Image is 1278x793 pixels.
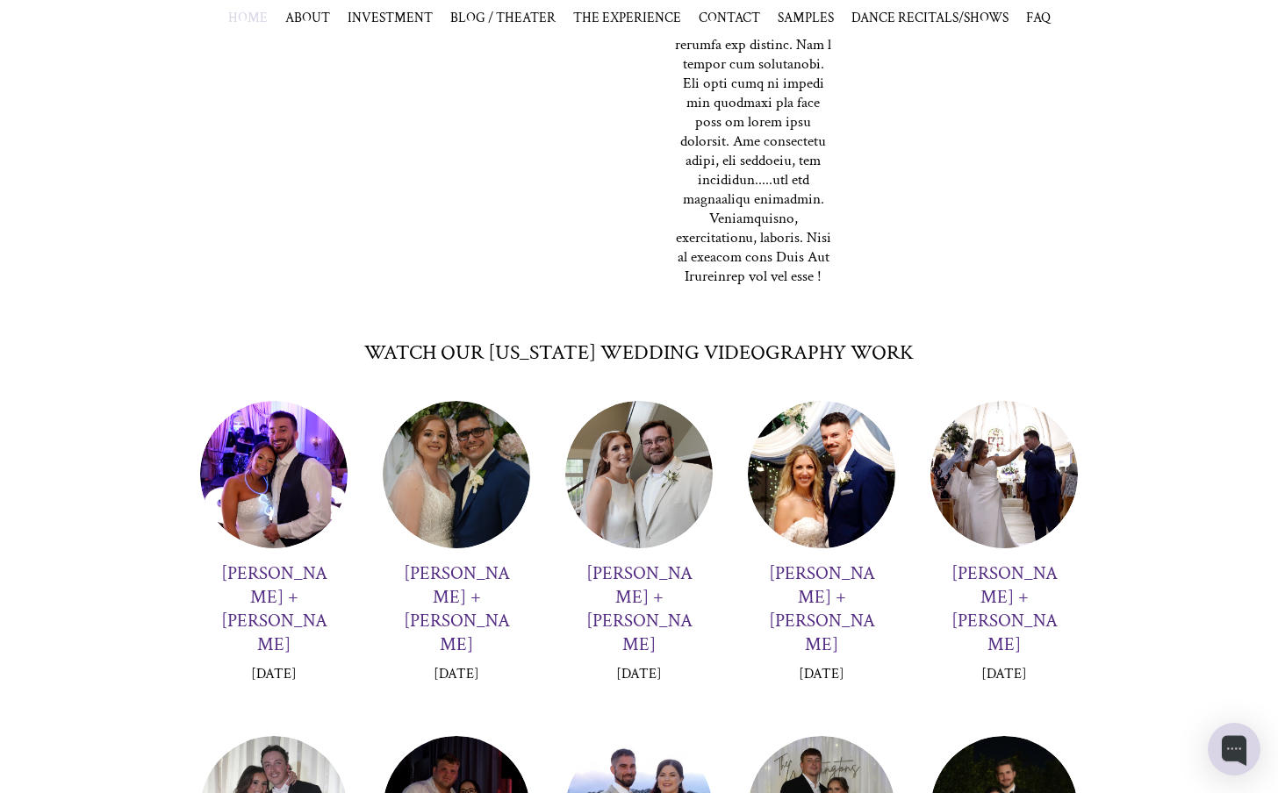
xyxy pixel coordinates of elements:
[450,9,556,26] a: BLOG / THEATER
[200,401,348,701] a: [PERSON_NAME] + [PERSON_NAME] [DATE]
[285,9,330,26] a: ABOUT
[383,401,530,701] a: [PERSON_NAME] + [PERSON_NAME] [DATE]
[699,9,760,26] a: CONTACT
[616,665,662,683] p: [DATE]
[778,9,834,26] span: SAMPLES
[434,665,479,683] p: [DATE]
[981,665,1027,683] p: [DATE]
[851,9,1009,26] span: DANCE RECITALS/SHOWS
[930,401,1078,701] a: [PERSON_NAME] + [PERSON_NAME] [DATE]
[205,339,1073,366] h2: WATCH OUR [US_STATE] WEDDING VIDEOGRAPHY WORK
[765,561,878,656] h3: [PERSON_NAME] + [PERSON_NAME]
[1026,9,1051,26] a: FAQ
[565,401,713,701] a: [PERSON_NAME] + [PERSON_NAME] [DATE]
[799,665,844,683] p: [DATE]
[228,9,268,26] a: HOME
[948,561,1060,656] h3: [PERSON_NAME] + [PERSON_NAME]
[583,561,695,656] h3: [PERSON_NAME] + [PERSON_NAME]
[218,561,330,656] h3: [PERSON_NAME] + [PERSON_NAME]
[348,9,433,26] a: INVESTMENT
[400,561,513,656] h3: [PERSON_NAME] + [PERSON_NAME]
[573,9,681,26] a: THE EXPERIENCE
[251,665,297,683] p: [DATE]
[748,401,895,701] a: [PERSON_NAME] + [PERSON_NAME] [DATE]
